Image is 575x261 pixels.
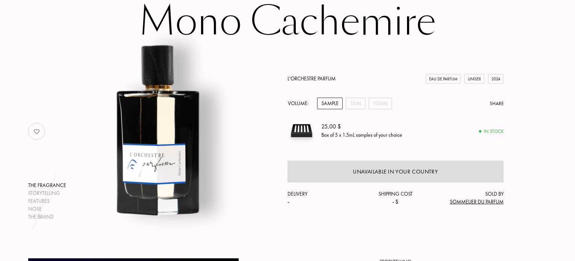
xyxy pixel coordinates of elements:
[287,198,289,205] span: -
[465,74,484,84] div: Unisex
[392,198,398,205] span: - $
[450,198,504,205] span: Sommelier du Parfum
[28,213,66,221] div: The brand
[287,98,313,109] div: Volume:
[29,124,44,139] img: no_like_p.png
[287,117,316,145] img: sample box
[287,75,336,82] a: L'Orchestre Parfum
[353,167,438,176] div: Unavailable in your country
[28,197,66,205] div: Features
[100,1,475,42] h1: Mono Cachemire
[431,190,504,206] div: Sold by
[426,74,461,84] div: Eau de Parfum
[65,35,251,221] img: Mono Cachemire L'Orchestre Parfum
[479,128,504,135] div: In stock
[360,190,432,206] div: Shipping cost
[346,98,366,109] div: 15mL
[369,98,392,109] div: 100mL
[488,74,504,84] div: 2024
[28,205,66,213] div: Nose
[287,190,360,206] div: Delivery
[321,122,402,131] div: 25,00 $
[28,181,66,189] div: The fragrance
[321,131,402,139] div: Box of 5 x 1.5mL samples of your choice
[490,100,504,107] div: Share
[317,98,343,109] div: Sample
[28,189,66,197] div: Storytelling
